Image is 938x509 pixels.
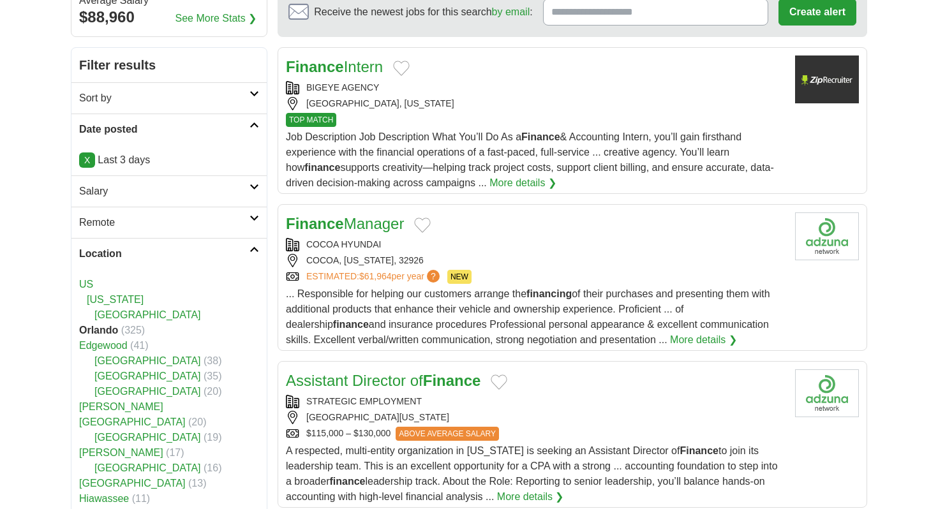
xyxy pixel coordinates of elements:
[427,270,440,283] span: ?
[286,58,344,75] strong: Finance
[204,371,221,381] span: (35)
[396,427,499,441] span: ABOVE AVERAGE SALARY
[79,246,249,262] h2: Location
[286,427,785,441] div: $115,000 – $130,000
[94,355,201,366] a: [GEOGRAPHIC_DATA]
[71,207,267,238] a: Remote
[79,152,95,168] a: X
[680,445,718,456] strong: Finance
[795,369,859,417] img: Company logo
[286,131,774,188] span: Job Description Job Description What You’ll Do As a & Accounting Intern, you’ll gain firsthand ex...
[306,270,442,284] a: ESTIMATED:$61,964per year?
[71,114,267,145] a: Date posted
[286,215,344,232] strong: Finance
[447,270,472,284] span: NEW
[286,395,785,408] div: STRATEGIC EMPLOYMENT
[286,58,383,75] a: FinanceIntern
[79,279,93,290] a: US
[79,401,186,427] a: [PERSON_NAME][GEOGRAPHIC_DATA]
[314,4,532,20] span: Receive the newest jobs for this search :
[71,48,267,82] h2: Filter results
[286,238,785,251] div: COCOA HYUNDAI
[79,152,259,168] p: Last 3 days
[393,61,410,76] button: Add to favorite jobs
[359,271,392,281] span: $61,964
[94,462,201,473] a: [GEOGRAPHIC_DATA]
[79,184,249,199] h2: Salary
[94,432,201,443] a: [GEOGRAPHIC_DATA]
[71,82,267,114] a: Sort by
[204,386,221,397] span: (20)
[175,11,257,26] a: See More Stats ❯
[521,131,560,142] strong: Finance
[94,309,201,320] a: [GEOGRAPHIC_DATA]
[286,411,785,424] div: [GEOGRAPHIC_DATA][US_STATE]
[71,175,267,207] a: Salary
[79,447,163,458] a: [PERSON_NAME]
[79,478,186,489] a: [GEOGRAPHIC_DATA]
[286,254,785,267] div: COCOA, [US_STATE], 32926
[423,372,481,389] strong: Finance
[333,319,369,330] strong: finance
[204,355,221,366] span: (38)
[304,162,340,173] strong: finance
[79,91,249,106] h2: Sort by
[670,332,737,348] a: More details ❯
[286,113,336,127] span: TOP MATCH
[94,371,201,381] a: [GEOGRAPHIC_DATA]
[286,372,480,389] a: Assistant Director ofFinance
[79,493,129,504] a: Hiawassee
[204,432,221,443] span: (19)
[71,238,267,269] a: Location
[188,417,206,427] span: (20)
[286,288,770,345] span: ... Responsible for helping our customers arrange the of their purchases and presenting them with...
[79,340,128,351] a: Edgewood
[414,218,431,233] button: Add to favorite jobs
[79,122,249,137] h2: Date posted
[79,215,249,230] h2: Remote
[526,288,572,299] strong: financing
[286,215,404,232] a: FinanceManager
[489,175,556,191] a: More details ❯
[166,447,184,458] span: (17)
[87,294,144,305] a: [US_STATE]
[492,6,530,17] a: by email
[79,325,118,336] strong: Orlando
[188,478,206,489] span: (13)
[204,462,221,473] span: (16)
[286,81,785,94] div: BIGEYE AGENCY
[130,340,148,351] span: (41)
[497,489,564,505] a: More details ❯
[79,6,259,29] div: $88,960
[286,97,785,110] div: [GEOGRAPHIC_DATA], [US_STATE]
[795,212,859,260] img: Company logo
[132,493,150,504] span: (11)
[94,386,201,397] a: [GEOGRAPHIC_DATA]
[795,55,859,103] img: Company logo
[330,476,366,487] strong: finance
[491,374,507,390] button: Add to favorite jobs
[286,445,778,502] span: A respected, multi-entity organization in [US_STATE] is seeking an Assistant Director of to join ...
[121,325,145,336] span: (325)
